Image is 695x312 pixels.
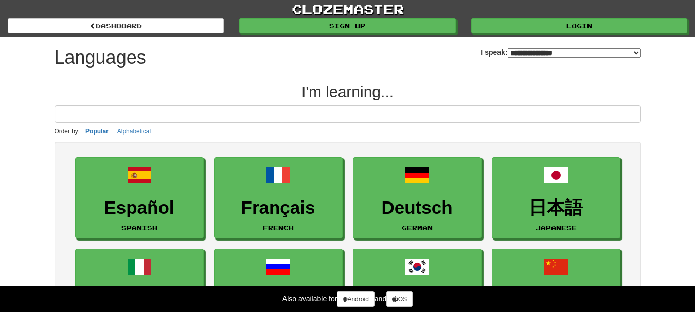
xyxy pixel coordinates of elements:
[471,18,687,33] a: Login
[239,18,455,33] a: Sign up
[492,157,620,239] a: 日本語Japanese
[55,83,641,100] h2: I'm learning...
[536,224,577,231] small: Japanese
[214,157,343,239] a: FrançaisFrench
[480,47,640,58] label: I speak:
[359,198,476,218] h3: Deutsch
[353,157,482,239] a: DeutschGerman
[220,198,337,218] h3: Français
[337,291,374,307] a: Android
[55,127,80,135] small: Order by:
[55,47,146,68] h1: Languages
[81,198,198,218] h3: Español
[121,224,157,231] small: Spanish
[508,48,641,58] select: I speak:
[263,224,294,231] small: French
[82,125,112,137] button: Popular
[386,291,413,307] a: iOS
[75,157,204,239] a: EspañolSpanish
[402,224,433,231] small: German
[114,125,154,137] button: Alphabetical
[8,18,224,33] a: dashboard
[497,198,615,218] h3: 日本語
